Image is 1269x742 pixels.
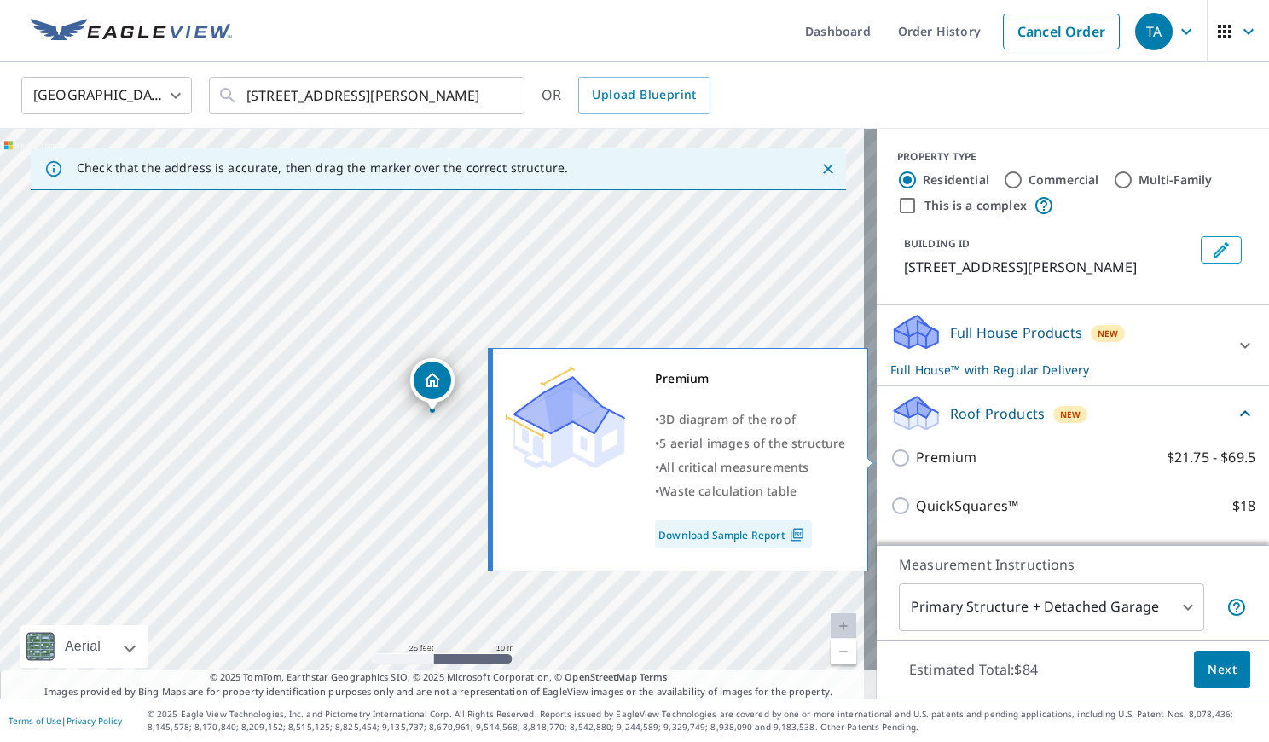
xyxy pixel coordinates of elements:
[916,447,976,468] p: Premium
[592,84,696,106] span: Upload Blueprint
[890,361,1225,379] p: Full House™ with Regular Delivery
[904,236,970,251] p: BUILDING ID
[904,257,1194,277] p: [STREET_ADDRESS][PERSON_NAME]
[210,670,668,685] span: © 2025 TomTom, Earthstar Geographics SIO, © 2025 Microsoft Corporation, ©
[410,358,455,411] div: Dropped pin, building 1, Residential property, 22 ELMER AVE TORONTO ON M4L3R7
[1060,408,1081,421] span: New
[67,715,122,727] a: Privacy Policy
[1201,236,1242,264] button: Edit building 1
[655,479,846,503] div: •
[1208,659,1237,681] span: Next
[659,411,796,427] span: 3D diagram of the roof
[890,312,1255,379] div: Full House ProductsNewFull House™ with Regular Delivery
[506,367,625,469] img: Premium
[899,554,1247,575] p: Measurement Instructions
[1194,651,1250,689] button: Next
[895,651,1052,688] p: Estimated Total: $84
[659,459,808,475] span: All critical measurements
[655,408,846,432] div: •
[60,625,106,668] div: Aerial
[77,160,568,176] p: Check that the address is accurate, then drag the marker over the correct structure.
[1232,496,1255,517] p: $18
[20,625,148,668] div: Aerial
[817,158,839,180] button: Close
[1226,597,1247,617] span: Your report will include the primary structure and a detached garage if one exists.
[899,583,1204,631] div: Primary Structure + Detached Garage
[542,77,710,114] div: OR
[9,716,122,726] p: |
[950,322,1082,343] p: Full House Products
[923,171,989,188] label: Residential
[9,715,61,727] a: Terms of Use
[1167,447,1255,468] p: $21.75 - $69.5
[1139,171,1213,188] label: Multi-Family
[1135,13,1173,50] div: TA
[1029,171,1099,188] label: Commercial
[916,543,959,565] p: Gutter
[655,432,846,455] div: •
[831,639,856,664] a: Current Level 20, Zoom Out
[21,72,192,119] div: [GEOGRAPHIC_DATA]
[655,367,846,391] div: Premium
[890,393,1255,433] div: Roof ProductsNew
[578,77,710,114] a: Upload Blueprint
[565,670,636,683] a: OpenStreetMap
[148,708,1260,733] p: © 2025 Eagle View Technologies, Inc. and Pictometry International Corp. All Rights Reserved. Repo...
[31,19,232,44] img: EV Logo
[655,455,846,479] div: •
[659,435,845,451] span: 5 aerial images of the structure
[1213,543,1255,565] p: $13.75
[655,520,812,548] a: Download Sample Report
[916,496,1018,517] p: QuickSquares™
[1003,14,1120,49] a: Cancel Order
[1098,327,1119,340] span: New
[246,72,490,119] input: Search by address or latitude-longitude
[950,403,1045,424] p: Roof Products
[785,527,808,542] img: Pdf Icon
[831,613,856,639] a: Current Level 20, Zoom In Disabled
[897,149,1249,165] div: PROPERTY TYPE
[640,670,668,683] a: Terms
[924,197,1027,214] label: This is a complex
[659,483,797,499] span: Waste calculation table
